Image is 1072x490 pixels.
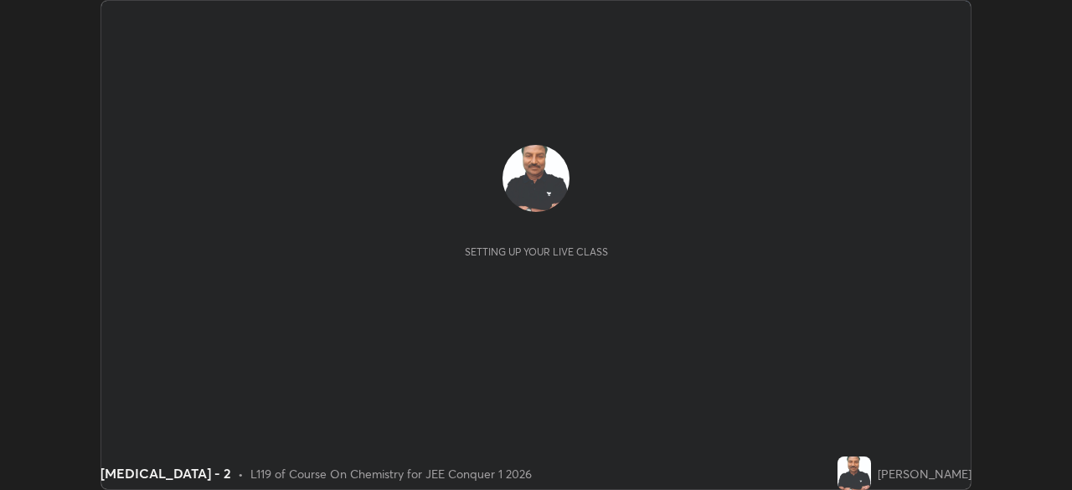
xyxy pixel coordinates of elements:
div: [PERSON_NAME] [878,465,971,482]
div: Setting up your live class [465,245,608,258]
img: 082fcddd6cff4f72b7e77e0352d4d048.jpg [502,145,569,212]
img: 082fcddd6cff4f72b7e77e0352d4d048.jpg [837,456,871,490]
div: [MEDICAL_DATA] - 2 [100,463,231,483]
div: • [238,465,244,482]
div: L119 of Course On Chemistry for JEE Conquer 1 2026 [250,465,532,482]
